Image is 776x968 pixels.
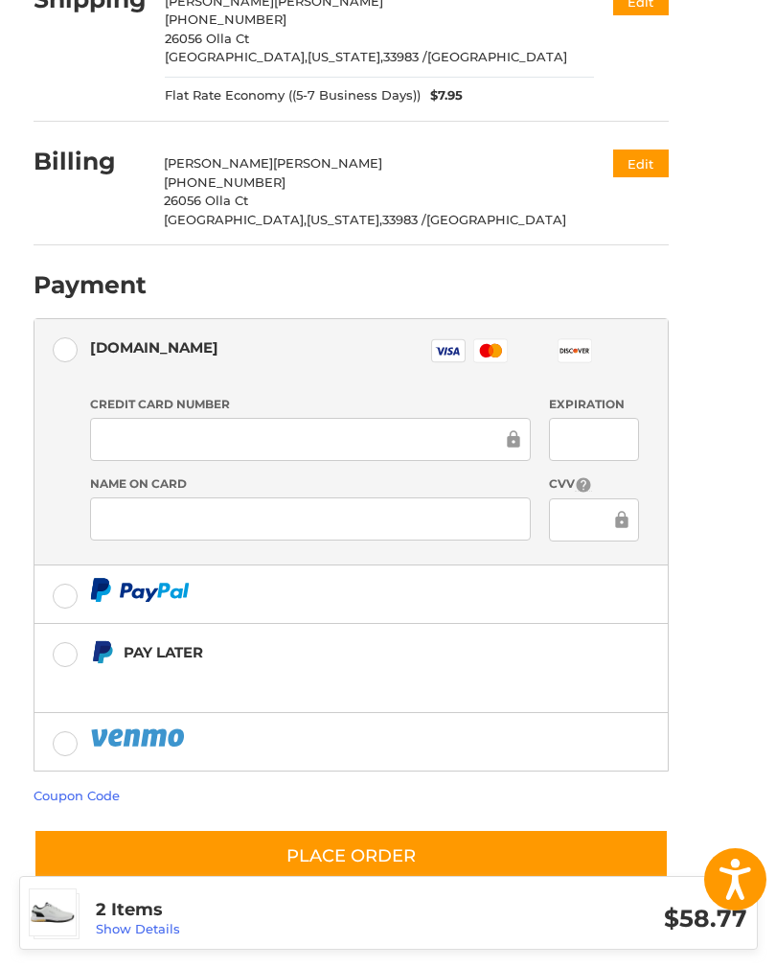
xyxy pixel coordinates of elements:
img: Puma Men's Alphacat Nitro Golf Shoes White / Black / Gum [30,889,76,935]
span: [PHONE_NUMBER] [165,12,286,27]
h3: $58.77 [422,904,747,933]
span: 26056 Olla Ct [165,31,249,46]
a: Coupon Code [34,788,120,803]
h2: Billing [34,147,146,176]
label: Expiration [549,396,639,413]
label: Credit Card Number [90,396,531,413]
iframe: PayPal Message 1 [90,672,491,689]
span: Flat Rate Economy ((5-7 Business Days)) [165,86,421,105]
span: 26056 Olla Ct [164,193,248,208]
h3: 2 Items [96,899,422,921]
button: Place Order [34,829,669,884]
span: 33983 / [383,49,427,64]
span: [PERSON_NAME] [273,155,382,171]
button: Edit [613,150,669,177]
span: 33983 / [382,212,426,227]
img: PayPal icon [90,578,190,602]
span: [PERSON_NAME] [164,155,273,171]
img: PayPal icon [90,726,188,749]
label: CVV [549,475,639,494]
img: Pay Later icon [90,640,114,664]
span: [US_STATE], [308,49,383,64]
a: Show Details [96,921,180,936]
span: [GEOGRAPHIC_DATA], [164,212,307,227]
h2: Payment [34,270,147,300]
span: [GEOGRAPHIC_DATA], [165,49,308,64]
div: Pay Later [124,636,491,668]
label: Name on Card [90,475,531,493]
span: [GEOGRAPHIC_DATA] [427,49,567,64]
span: [PHONE_NUMBER] [164,174,285,190]
div: [DOMAIN_NAME] [90,332,218,363]
span: $7.95 [421,86,463,105]
span: [GEOGRAPHIC_DATA] [426,212,566,227]
span: [US_STATE], [307,212,382,227]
